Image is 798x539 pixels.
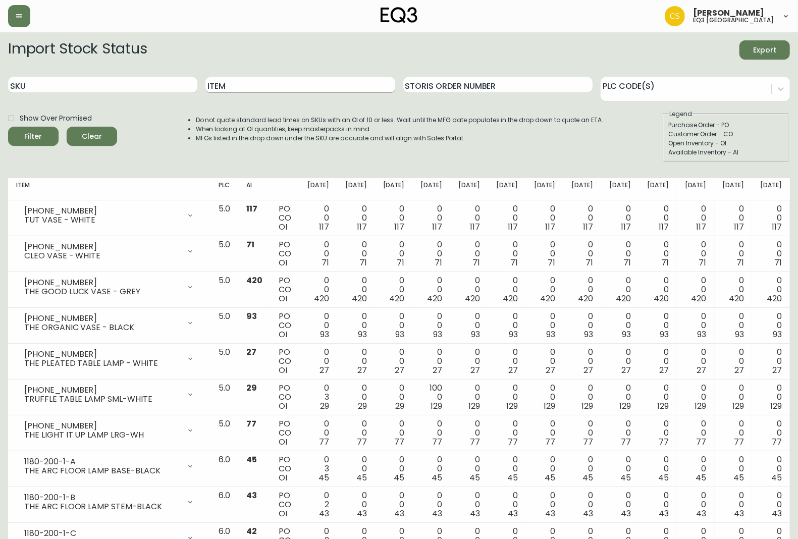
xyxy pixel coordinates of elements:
[307,312,329,339] div: 0 0
[571,348,593,375] div: 0 0
[458,348,480,375] div: 0 0
[395,364,405,376] span: 27
[210,415,238,451] td: 5.0
[433,329,442,340] span: 93
[668,148,783,157] div: Available Inventory - AI
[544,400,556,412] span: 129
[279,384,291,411] div: PO CO
[734,221,744,233] span: 117
[16,384,202,406] div: [PHONE_NUMBER]TRUFFLE TABLE LAMP SML-WHITE
[723,384,744,411] div: 0 0
[345,312,367,339] div: 0 0
[571,312,593,339] div: 0 0
[16,204,202,227] div: [PHONE_NUMBER]TUT VASE - WHITE
[623,257,631,268] span: 71
[621,364,631,376] span: 27
[470,436,480,448] span: 77
[534,455,556,482] div: 0 0
[246,382,257,394] span: 29
[196,125,604,134] li: When looking at OI quantities, keep masterpacks in mind.
[458,204,480,232] div: 0 0
[647,312,669,339] div: 0 0
[383,240,405,267] div: 0 0
[647,384,669,411] div: 0 0
[279,293,287,304] span: OI
[20,113,92,124] span: Show Over Promised
[16,276,202,298] div: [PHONE_NUMBER]THE GOOD LUCK VASE - GREY
[356,472,367,483] span: 45
[16,455,202,477] div: 1180-200-1-ATHE ARC FLOOR LAMP BASE-BLACK
[668,110,693,119] legend: Legend
[622,329,631,340] span: 93
[571,204,593,232] div: 0 0
[24,215,180,225] div: TUT VASE - WHITE
[470,221,480,233] span: 117
[767,293,782,304] span: 420
[760,312,782,339] div: 0 0
[383,276,405,303] div: 0 0
[279,221,287,233] span: OI
[583,364,593,376] span: 27
[396,400,405,412] span: 29
[345,204,367,232] div: 0 0
[210,236,238,272] td: 5.0
[16,312,202,334] div: [PHONE_NUMBER]THE ORGANIC VASE - BLACK
[508,221,518,233] span: 117
[715,178,753,200] th: [DATE]
[496,276,518,303] div: 0 0
[647,276,669,303] div: 0 0
[246,203,257,214] span: 117
[699,257,707,268] span: 71
[357,221,367,233] span: 117
[685,384,707,411] div: 0 0
[307,455,329,482] div: 0 3
[534,276,556,303] div: 0 0
[609,384,631,411] div: 0 0
[279,364,287,376] span: OI
[307,384,329,411] div: 0 3
[383,384,405,411] div: 0 0
[458,276,480,303] div: 0 0
[548,257,556,268] span: 71
[435,257,442,268] span: 71
[496,204,518,232] div: 0 0
[772,221,782,233] span: 117
[246,239,254,250] span: 71
[375,178,413,200] th: [DATE]
[458,419,480,447] div: 0 0
[196,116,604,125] li: Do not quote standard lead times on SKUs with an OI of 10 or less. Wait until the MFG date popula...
[470,364,480,376] span: 27
[723,348,744,375] div: 0 0
[433,364,442,376] span: 27
[752,178,790,200] th: [DATE]
[668,130,783,139] div: Customer Order - CO
[16,348,202,370] div: [PHONE_NUMBER]THE PLEATED TABLE LAMP - WHITE
[210,380,238,415] td: 5.0
[578,293,593,304] span: 420
[563,178,601,200] th: [DATE]
[24,350,180,359] div: [PHONE_NUMBER]
[609,240,631,267] div: 0 0
[571,240,593,267] div: 0 0
[420,455,442,482] div: 0 0
[496,455,518,482] div: 0 0
[420,384,442,411] div: 100 0
[621,436,631,448] span: 77
[395,436,405,448] span: 77
[458,455,480,482] div: 0 0
[507,472,518,483] span: 45
[534,240,556,267] div: 0 0
[736,257,744,268] span: 71
[24,529,180,538] div: 1180-200-1-C
[24,493,180,502] div: 1180-200-1-B
[609,204,631,232] div: 0 0
[647,240,669,267] div: 0 0
[8,127,59,146] button: Filter
[723,240,744,267] div: 0 0
[723,312,744,339] div: 0 0
[8,178,210,200] th: Item
[723,455,744,482] div: 0 0
[320,400,329,412] span: 29
[609,312,631,339] div: 0 0
[432,472,442,483] span: 45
